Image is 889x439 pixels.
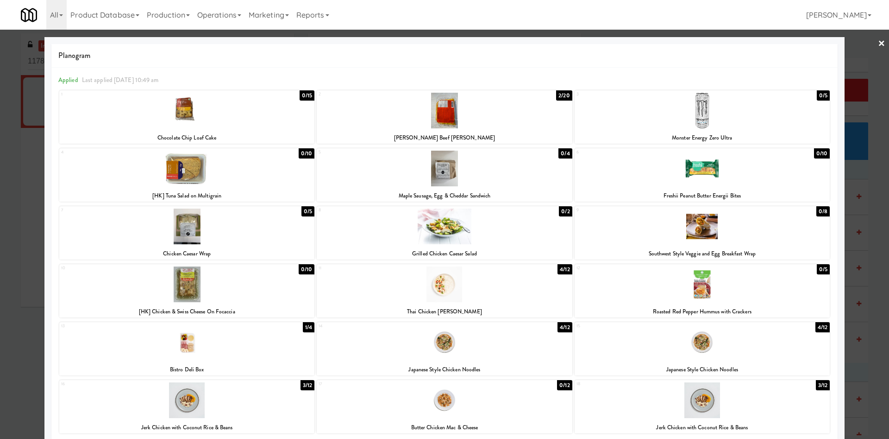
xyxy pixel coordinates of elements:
[59,306,314,318] div: [HK] Chicken & Swiss Cheese On Focaccia
[59,322,314,375] div: 131/4Bistro Deli Box
[61,264,187,272] div: 10
[59,90,314,144] div: 10/15Chocolate Chip Loaf Cake
[575,322,830,375] div: 154/12Japanese Style Chicken Noodles
[61,90,187,98] div: 1
[21,7,37,23] img: Micromart
[816,380,830,390] div: 3/12
[82,76,159,84] span: Last applied [DATE] 10:49 am
[301,380,314,390] div: 3/12
[317,132,572,144] div: [PERSON_NAME] Beef [PERSON_NAME]
[576,306,828,318] div: Roasted Red Pepper Hummus with Crackers
[61,306,313,318] div: [HK] Chicken & Swiss Cheese On Focaccia
[575,248,830,260] div: Southwest Style Veggie and Egg Breakfast Wrap
[58,76,78,84] span: Applied
[318,422,570,433] div: Butter Chicken Mac & Cheese
[557,264,572,274] div: 4/12
[575,422,830,433] div: Jerk Chicken with Coconut Rice & Beans
[559,206,572,216] div: 0/2
[317,248,572,260] div: Grilled Chicken Caesar Salad
[557,322,572,332] div: 4/12
[317,90,572,144] div: 22/20[PERSON_NAME] Beef [PERSON_NAME]
[318,190,570,202] div: Maple Sausage, Egg & Cheddar Sandwich
[575,148,830,202] div: 60/10Freshii Peanut Butter Energii Bites
[814,148,830,159] div: 0/10
[317,322,572,375] div: 144/12Japanese Style Chicken Noodles
[575,206,830,260] div: 90/8Southwest Style Veggie and Egg Breakfast Wrap
[576,132,828,144] div: Monster Energy Zero Ultra
[319,322,444,330] div: 14
[558,148,572,159] div: 0/4
[318,132,570,144] div: [PERSON_NAME] Beef [PERSON_NAME]
[317,148,572,202] div: 50/4Maple Sausage, Egg & Cheddar Sandwich
[576,248,828,260] div: Southwest Style Veggie and Egg Breakfast Wrap
[575,306,830,318] div: Roasted Red Pepper Hummus with Crackers
[299,264,314,274] div: 0/10
[317,264,572,318] div: 114/12Thai Chicken [PERSON_NAME]
[317,364,572,375] div: Japanese Style Chicken Noodles
[576,380,702,388] div: 18
[817,90,830,101] div: 0/5
[300,90,314,101] div: 0/15
[319,264,444,272] div: 11
[576,206,702,214] div: 9
[319,148,444,156] div: 5
[317,422,572,433] div: Butter Chicken Mac & Cheese
[61,148,187,156] div: 4
[817,264,830,274] div: 0/5
[303,322,314,332] div: 1/4
[59,132,314,144] div: Chocolate Chip Loaf Cake
[59,380,314,433] div: 163/12Jerk Chicken with Coconut Rice & Beans
[575,132,830,144] div: Monster Energy Zero Ultra
[61,380,187,388] div: 16
[61,422,313,433] div: Jerk Chicken with Coconut Rice & Beans
[576,322,702,330] div: 15
[557,380,572,390] div: 0/12
[576,422,828,433] div: Jerk Chicken with Coconut Rice & Beans
[318,364,570,375] div: Japanese Style Chicken Noodles
[576,264,702,272] div: 12
[575,190,830,202] div: Freshii Peanut Butter Energii Bites
[61,322,187,330] div: 13
[575,380,830,433] div: 183/12Jerk Chicken with Coconut Rice & Beans
[317,206,572,260] div: 80/2Grilled Chicken Caesar Salad
[575,90,830,144] div: 30/5Monster Energy Zero Ultra
[816,206,830,216] div: 0/8
[317,380,572,433] div: 170/12Butter Chicken Mac & Cheese
[59,190,314,202] div: [HK] Tuna Salad on Multigrain
[59,148,314,202] div: 40/10[HK] Tuna Salad on Multigrain
[575,264,830,318] div: 120/5Roasted Red Pepper Hummus with Crackers
[878,30,885,58] a: ×
[319,90,444,98] div: 2
[815,322,830,332] div: 4/12
[317,306,572,318] div: Thai Chicken [PERSON_NAME]
[61,206,187,214] div: 7
[61,190,313,202] div: [HK] Tuna Salad on Multigrain
[299,148,314,159] div: 0/10
[59,422,314,433] div: Jerk Chicken with Coconut Rice & Beans
[318,248,570,260] div: Grilled Chicken Caesar Salad
[59,364,314,375] div: Bistro Deli Box
[556,90,572,101] div: 2/20
[318,306,570,318] div: Thai Chicken [PERSON_NAME]
[576,364,828,375] div: Japanese Style Chicken Noodles
[59,206,314,260] div: 70/5Chicken Caesar Wrap
[61,248,313,260] div: Chicken Caesar Wrap
[319,206,444,214] div: 8
[317,190,572,202] div: Maple Sausage, Egg & Cheddar Sandwich
[576,90,702,98] div: 3
[61,132,313,144] div: Chocolate Chip Loaf Cake
[59,264,314,318] div: 100/10[HK] Chicken & Swiss Cheese On Focaccia
[301,206,314,216] div: 0/5
[319,380,444,388] div: 17
[59,248,314,260] div: Chicken Caesar Wrap
[575,364,830,375] div: Japanese Style Chicken Noodles
[576,148,702,156] div: 6
[61,364,313,375] div: Bistro Deli Box
[58,49,831,63] span: Planogram
[576,190,828,202] div: Freshii Peanut Butter Energii Bites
